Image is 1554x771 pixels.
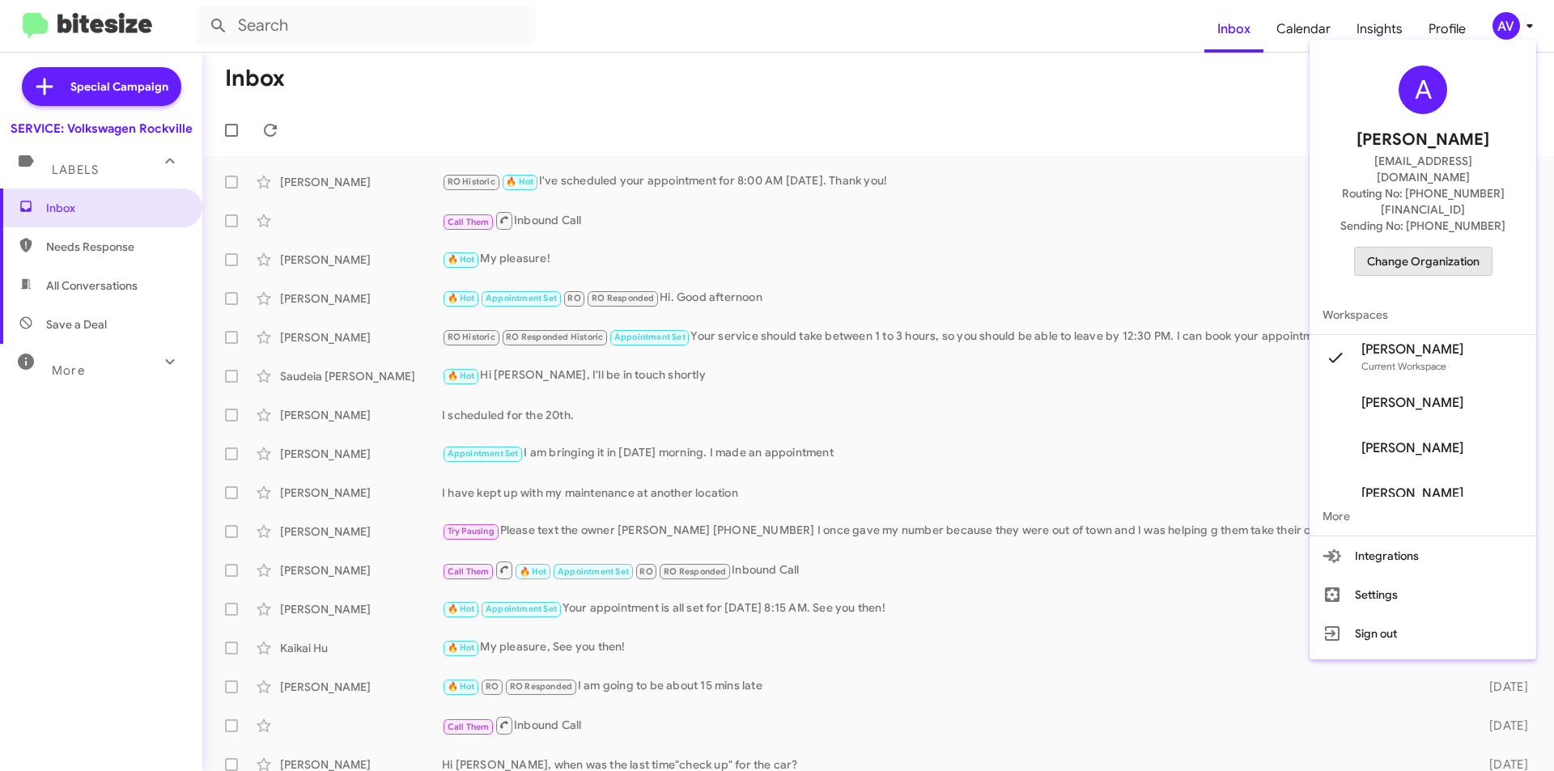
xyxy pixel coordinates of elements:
span: [PERSON_NAME] [1361,440,1463,456]
button: Settings [1310,575,1536,614]
span: [PERSON_NAME] [1357,127,1489,153]
span: Sending No: [PHONE_NUMBER] [1340,218,1505,234]
span: [EMAIL_ADDRESS][DOMAIN_NAME] [1329,153,1517,185]
div: A [1399,66,1447,114]
button: Integrations [1310,536,1536,575]
button: Change Organization [1354,247,1492,276]
span: [PERSON_NAME] [1361,485,1463,502]
span: [PERSON_NAME] [1361,395,1463,411]
button: Sign out [1310,614,1536,653]
span: Change Organization [1367,248,1480,275]
span: [PERSON_NAME] [1361,341,1463,358]
span: Current Workspace [1361,360,1446,372]
span: Workspaces [1310,295,1536,334]
span: Routing No: [PHONE_NUMBER][FINANCIAL_ID] [1329,185,1517,218]
span: More [1310,497,1536,536]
